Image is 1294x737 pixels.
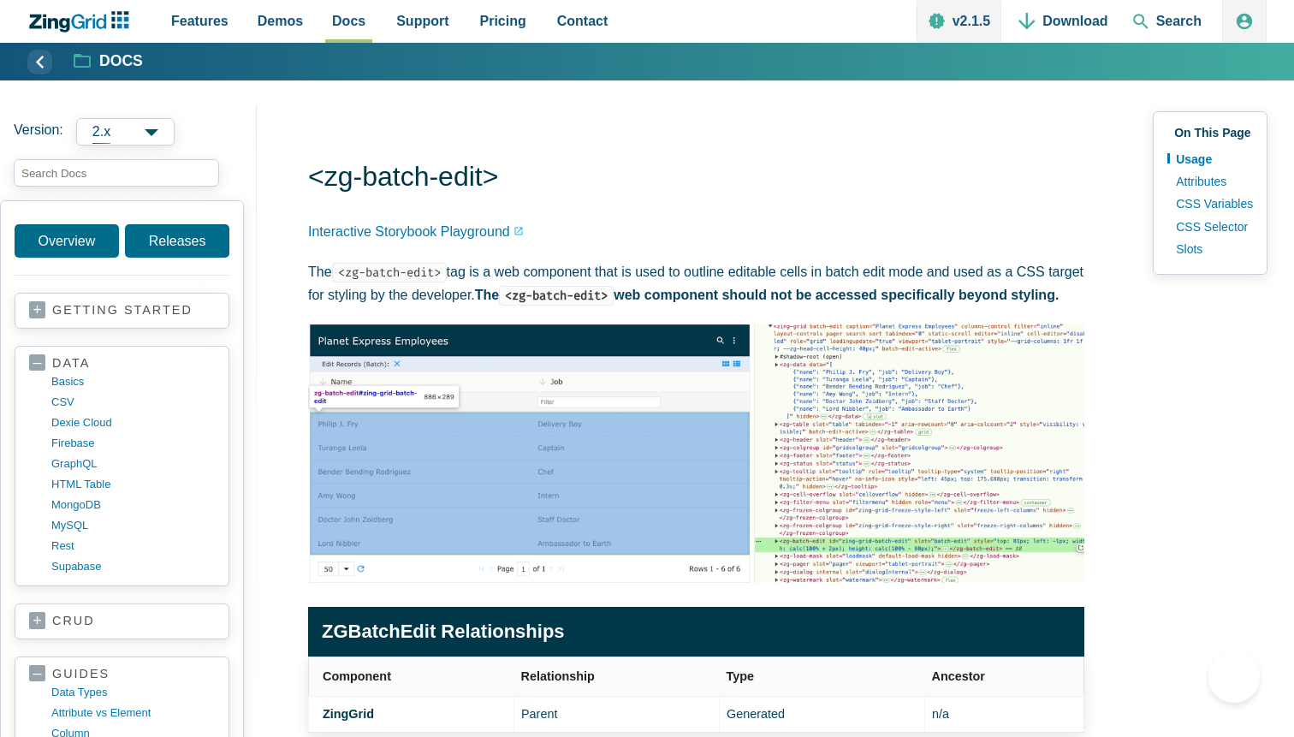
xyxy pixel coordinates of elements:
[51,371,215,392] a: basics
[29,666,215,682] a: guides
[1167,238,1253,260] a: Slots
[15,224,119,258] a: Overview
[51,392,215,413] a: CSV
[308,260,1084,306] p: The tag is a web component that is used to outline editable cells in batch edit mode and used as ...
[99,54,143,69] strong: Docs
[1208,651,1260,703] iframe: Help Scout Beacon - Open
[557,9,608,33] span: Contact
[1167,170,1253,193] a: Attributes
[720,696,925,732] td: Generated
[14,118,243,146] label: Versions
[1167,216,1253,238] a: CSS Selector
[925,696,1084,732] td: n/a
[14,118,63,146] span: Version:
[1167,193,1253,215] a: CSS Variables
[27,11,138,33] a: ZingChart Logo. Click to return to the homepage
[332,9,365,33] span: Docs
[14,159,219,187] input: search input
[51,556,215,577] a: supabase
[74,51,143,72] a: Docs
[51,703,215,723] a: Attribute vs Element
[308,324,1084,583] img: Image of the DOM relationship for the zg-batch-edit web component tag
[51,474,215,495] a: HTML table
[308,159,1084,198] h1: <zg-batch-edit>
[51,536,215,556] a: rest
[1167,148,1253,170] a: Usage
[51,454,215,474] a: GraphQL
[29,613,215,630] a: crud
[51,515,215,536] a: MySQL
[258,9,303,33] span: Demos
[308,220,524,243] a: Interactive Storybook Playground
[925,657,1084,696] th: Ancestor
[499,286,614,306] code: <zg-batch-edit>
[51,495,215,515] a: MongoDB
[51,682,215,703] a: data types
[720,657,925,696] th: Type
[308,607,1084,656] caption: ZGBatchEdit Relationships
[480,9,526,33] span: Pricing
[332,263,447,282] code: <zg-batch-edit>
[51,413,215,433] a: dexie cloud
[29,355,215,371] a: data
[514,696,720,732] td: Parent
[309,657,514,696] th: Component
[29,302,215,319] a: getting started
[475,288,1060,302] strong: The web component should not be accessed specifically beyond styling.
[396,9,448,33] span: Support
[171,9,229,33] span: Features
[514,657,720,696] th: Relationship
[323,707,374,721] a: ZingGrid
[51,433,215,454] a: firebase
[125,224,229,258] a: Releases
